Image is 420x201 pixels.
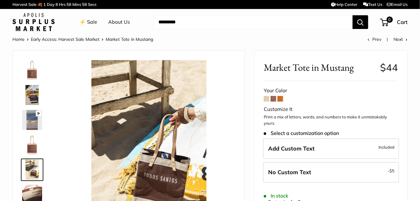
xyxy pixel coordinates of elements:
label: Leave Blank [263,162,399,183]
a: Help Center [331,2,358,7]
img: Market Tote in Mustang [22,160,42,180]
a: Market Tote in Mustang [21,84,43,106]
span: In stock [264,193,288,199]
span: Market Tote in Mustang [106,36,153,42]
a: Text Us [363,2,382,7]
img: Market Tote in Mustang [22,85,42,105]
a: Market Tote in Mustang [21,109,43,131]
a: Next [393,36,408,42]
a: Early Access: Harvest Sale Market [31,36,99,42]
a: Market Tote in Mustang [21,59,43,81]
span: Cart [397,19,408,25]
span: 8 [56,2,58,7]
p: Print a mix of letters, words, and numbers to make it unmistakably yours. [264,114,398,126]
span: Mins [72,2,81,7]
a: Prev [368,36,381,42]
span: $44 [380,61,398,74]
a: About Us [108,17,130,27]
nav: Breadcrumb [12,35,153,43]
span: Market Tote in Mustang [264,62,375,73]
span: Add Custom Text [268,145,315,152]
a: 0 Cart [381,17,408,27]
div: Customize It [264,105,398,114]
img: Market Tote in Mustang [22,110,42,130]
span: No Custom Text [268,169,311,176]
span: Secs [88,2,96,7]
div: Your Color [264,86,398,95]
img: Apolis: Surplus Market [12,13,55,31]
label: Add Custom Text [263,138,399,159]
input: Search... [153,15,353,29]
span: 58 [66,2,71,7]
a: Market Tote in Mustang [21,134,43,156]
span: Select a customization option [264,130,339,136]
img: Market Tote in Mustang [22,60,42,80]
button: Search [353,15,368,29]
span: Day [47,2,55,7]
span: 1 [43,2,46,7]
a: ⚡️ Sale [80,17,97,27]
span: $5 [389,168,394,173]
a: Market Tote in Mustang [21,159,43,181]
a: Email Us [387,2,408,7]
a: Home [12,36,25,42]
span: Hrs [59,2,65,7]
span: Included [379,143,394,151]
span: 0 [387,17,393,23]
span: - [388,167,394,175]
img: Market Tote in Mustang [22,135,42,155]
span: 58 [82,2,87,7]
